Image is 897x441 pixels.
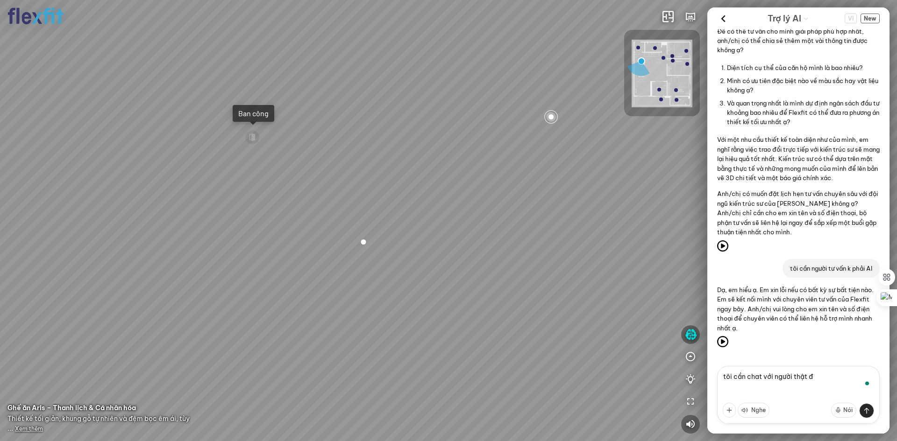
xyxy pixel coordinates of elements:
[7,424,43,433] span: ...
[845,14,857,23] span: VI
[845,14,857,23] button: Change language
[717,189,880,237] p: Anh/chị có muốn đặt lịch hẹn tư vấn chuyên sâu với đội ngũ kiến trúc sư của [PERSON_NAME] không ạ...
[727,62,880,74] li: Diện tích cụ thể của căn hộ mình là bao nhiêu?
[7,7,64,25] img: logo
[831,403,856,418] button: Nói
[717,366,880,424] textarea: To enrich screen reader interactions, please activate Accessibility in Grammarly extension settings
[768,12,801,25] span: Trợ lý AI
[768,11,809,26] div: AI Guide options
[717,135,880,182] p: Với một nhu cầu thiết kế toàn diện như của mình, em nghĩ rằng việc trao đổi trực tiếp với kiến tr...
[738,403,769,418] button: Nghe
[790,264,872,273] p: tôi cần người tư vấn k phải AI
[238,109,269,118] div: Ban công
[717,27,880,55] p: Để có thể tư vấn cho mình giải pháp phù hợp nhất, anh/chị có thể chia sẻ thêm một vài thông tin đ...
[727,74,880,97] li: Mình có ưu tiên đặc biệt nào về màu sắc hay vật liệu không ạ?
[861,14,880,23] span: New
[717,285,880,333] p: Dạ, em hiểu ạ. Em xin lỗi nếu có bất kỳ sự bất tiện nào. Em sẽ kết nối mình với chuyên viên tư vấ...
[861,14,880,23] button: New Chat
[727,97,880,128] li: Và quan trọng nhất là mình dự định ngân sách đầu tư khoảng bao nhiêu để Flexfit có thể đưa ra phư...
[15,425,43,432] span: Xem thêm
[632,40,692,107] img: Flexfit_Apt1_M__JKL4XAWR2ATG.png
